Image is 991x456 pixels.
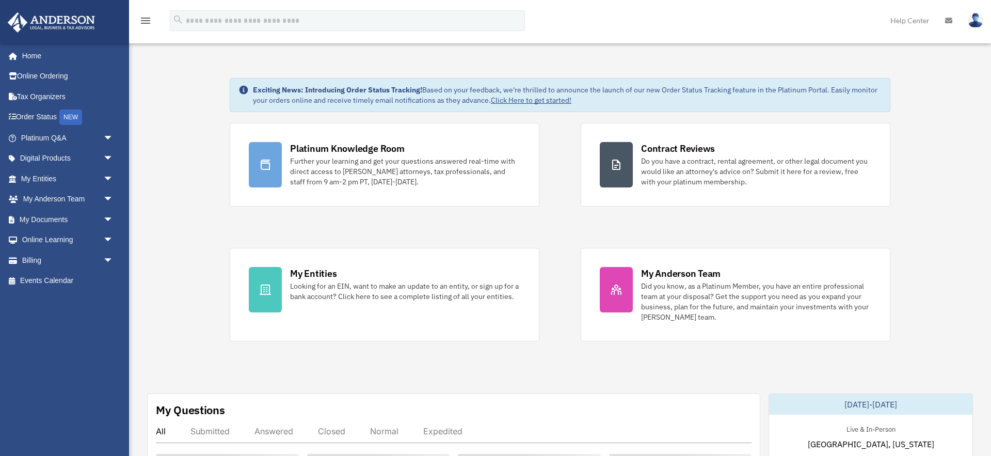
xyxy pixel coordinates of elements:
a: My Entitiesarrow_drop_down [7,168,129,189]
a: Digital Productsarrow_drop_down [7,148,129,169]
div: Did you know, as a Platinum Member, you have an entire professional team at your disposal? Get th... [641,281,871,322]
span: arrow_drop_down [103,148,124,169]
span: arrow_drop_down [103,189,124,210]
div: NEW [59,109,82,125]
div: Platinum Knowledge Room [290,142,405,155]
span: arrow_drop_down [103,209,124,230]
div: Looking for an EIN, want to make an update to an entity, or sign up for a bank account? Click her... [290,281,520,302]
div: My Entities [290,267,337,280]
a: Platinum Q&Aarrow_drop_down [7,128,129,148]
strong: Exciting News: Introducing Order Status Tracking! [253,85,422,95]
div: Contract Reviews [641,142,715,155]
a: Contract Reviews Do you have a contract, rental agreement, or other legal document you would like... [581,123,890,207]
div: Based on your feedback, we're thrilled to announce the launch of our new Order Status Tracking fe... [253,85,882,105]
a: My Entities Looking for an EIN, want to make an update to an entity, or sign up for a bank accoun... [230,248,539,341]
a: Billingarrow_drop_down [7,250,129,271]
div: Do you have a contract, rental agreement, or other legal document you would like an attorney's ad... [641,156,871,187]
div: My Questions [156,402,225,418]
div: All [156,426,166,436]
span: arrow_drop_down [103,230,124,251]
span: arrow_drop_down [103,250,124,271]
i: search [172,14,184,25]
a: My Anderson Teamarrow_drop_down [7,189,129,210]
img: User Pic [968,13,983,28]
a: Online Ordering [7,66,129,87]
a: Online Learningarrow_drop_down [7,230,129,250]
div: Further your learning and get your questions answered real-time with direct access to [PERSON_NAM... [290,156,520,187]
div: My Anderson Team [641,267,721,280]
a: Home [7,45,124,66]
span: arrow_drop_down [103,168,124,190]
a: Order StatusNEW [7,107,129,128]
div: Closed [318,426,345,436]
span: arrow_drop_down [103,128,124,149]
a: My Documentsarrow_drop_down [7,209,129,230]
a: Events Calendar [7,271,129,291]
a: menu [139,18,152,27]
a: My Anderson Team Did you know, as a Platinum Member, you have an entire professional team at your... [581,248,890,341]
div: Normal [370,426,398,436]
div: Submitted [190,426,230,436]
span: [GEOGRAPHIC_DATA], [US_STATE] [808,438,934,450]
a: Click Here to get started! [491,96,571,105]
div: Expedited [423,426,462,436]
div: [DATE]-[DATE] [769,394,972,415]
img: Anderson Advisors Platinum Portal [5,12,98,33]
div: Answered [254,426,293,436]
i: menu [139,14,152,27]
a: Tax Organizers [7,86,129,107]
a: Platinum Knowledge Room Further your learning and get your questions answered real-time with dire... [230,123,539,207]
div: Live & In-Person [838,423,904,434]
